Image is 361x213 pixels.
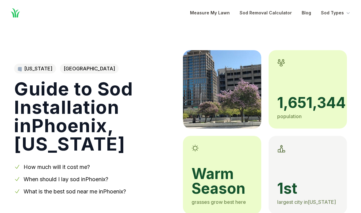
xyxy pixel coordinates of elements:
span: largest city in [US_STATE] [277,199,336,205]
a: Blog [302,9,311,17]
a: What is the best sod near me inPhoenix? [24,188,126,195]
span: warm season [192,166,253,196]
a: Sod Removal Calculator [240,9,292,17]
h1: Guide to Sod Installation in Phoenix , [US_STATE] [14,80,173,153]
span: grasses grow best here [192,199,246,205]
a: Measure My Lawn [190,9,230,17]
img: A picture of Phoenix [183,50,261,129]
span: population [277,113,302,119]
a: How much will it cost me? [24,164,90,170]
span: 1,651,344 [277,95,338,110]
span: 1st [277,181,338,196]
button: Sod Types [321,9,351,17]
a: [US_STATE] [14,64,56,73]
span: [GEOGRAPHIC_DATA] [60,64,119,73]
a: When should I lay sod inPhoenix? [24,176,108,182]
img: Arizona state outline [18,66,22,71]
